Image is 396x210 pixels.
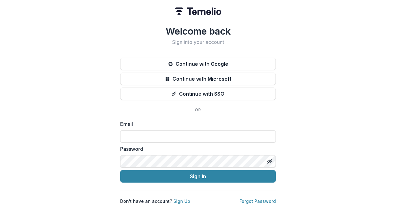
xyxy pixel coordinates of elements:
a: Sign Up [173,198,190,204]
button: Sign In [120,170,276,183]
p: Don't have an account? [120,198,190,204]
button: Toggle password visibility [265,156,275,166]
img: Temelio [175,7,221,15]
button: Continue with Microsoft [120,73,276,85]
h2: Sign into your account [120,39,276,45]
label: Password [120,145,272,153]
button: Continue with Google [120,58,276,70]
label: Email [120,120,272,128]
button: Continue with SSO [120,88,276,100]
a: Forgot Password [239,198,276,204]
h1: Welcome back [120,26,276,37]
